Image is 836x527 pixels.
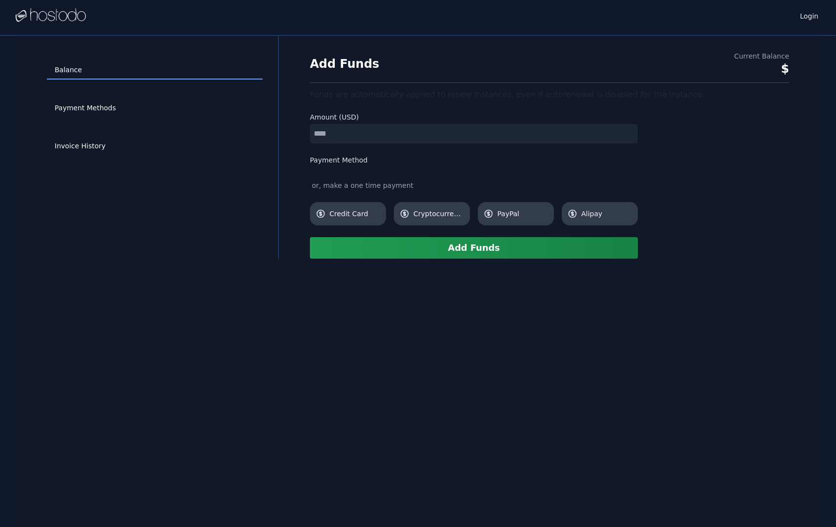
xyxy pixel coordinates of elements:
span: Credit Card [329,209,380,219]
span: Alipay [581,209,632,219]
span: PayPal [497,209,548,219]
a: Invoice History [47,137,263,156]
div: Current Balance [734,51,789,61]
a: Payment Methods [47,99,263,118]
div: or, make a one time payment [310,181,638,190]
button: Add Funds [310,237,638,259]
a: Balance [47,61,263,80]
label: Payment Method [310,155,638,165]
h1: Add Funds [310,56,379,72]
div: $ [734,61,789,77]
label: Amount (USD) [310,112,638,122]
div: Funds are automatically applied to renew instances, even if autorenewal is disabled for the insta... [310,89,789,101]
img: Logo [16,8,86,23]
a: Login [798,9,820,21]
span: Cryptocurrency [413,209,464,219]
